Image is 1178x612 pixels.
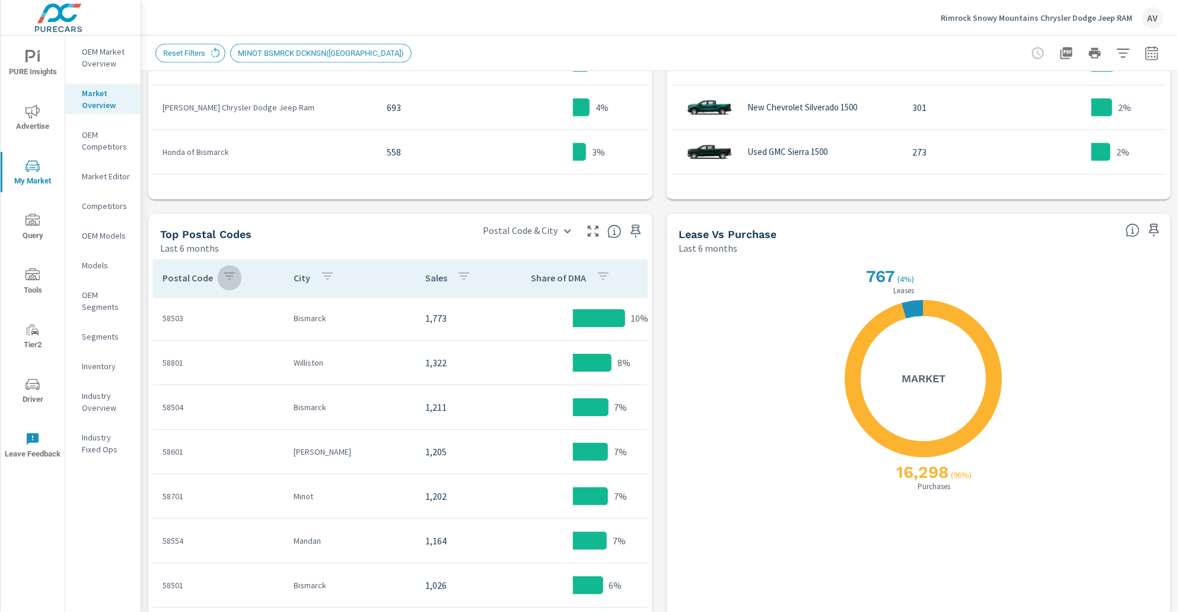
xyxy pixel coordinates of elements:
[631,312,649,326] p: 10%
[163,535,275,547] p: 58554
[294,402,407,414] p: Bismarck
[65,286,141,316] div: OEM Segments
[82,432,131,455] p: Industry Fixed Ops
[1142,7,1164,28] div: AV
[65,84,141,114] div: Market Overview
[294,357,407,369] p: Williston
[476,221,579,242] div: Postal Code & City
[155,44,225,63] div: Reset Filters
[686,90,733,125] img: glamour
[65,429,141,458] div: Industry Fixed Ops
[82,390,131,414] p: Industry Overview
[294,491,407,503] p: Minot
[425,445,489,459] p: 1,205
[607,224,622,239] span: Top Postal Codes shows you how you rank, in terms of sales, to other dealerships in your market. ...
[1140,42,1164,65] button: Select Date Range
[679,242,737,256] p: Last 6 months
[82,259,131,271] p: Models
[65,126,141,156] div: OEM Competitors
[65,256,141,274] div: Models
[163,357,275,369] p: 58801
[425,356,489,370] p: 1,322
[163,102,368,113] p: [PERSON_NAME] Chrysler Dodge Jeep Ram
[4,214,61,243] span: Query
[679,229,776,241] h5: Lease vs Purchase
[891,287,916,295] p: Leases
[163,580,275,592] p: 58501
[65,328,141,345] div: Segments
[82,46,131,69] p: OEM Market Overview
[686,134,733,170] img: glamour
[912,145,1008,159] p: 273
[387,145,489,159] p: 558
[1,36,65,473] div: nav menu
[425,490,489,504] p: 1,202
[915,483,953,491] p: Purchases
[1126,223,1140,237] span: Understand how shoppers are deciding to purchase vehicles. Sales data is based off market registr...
[163,272,213,284] p: Postal Code
[65,43,141,72] div: OEM Market Overview
[163,446,275,458] p: 58601
[4,50,61,79] span: PURE Insights
[65,167,141,185] div: Market Editor
[864,267,895,287] h2: 767
[231,49,411,58] span: MINOT BSMRCK DCKNSN([GEOGRAPHIC_DATA])
[614,445,627,459] p: 7%
[82,200,131,212] p: Competitors
[294,535,407,547] p: Mandan
[1145,221,1164,240] span: Save this to your personalized report
[65,387,141,417] div: Industry Overview
[617,356,631,370] p: 8%
[4,104,61,134] span: Advertise
[609,579,622,593] p: 6%
[425,312,489,326] p: 1,773
[163,402,275,414] p: 58504
[425,401,489,415] p: 1,211
[531,272,587,284] p: Share of DMA
[294,313,407,325] p: Bismarck
[626,222,645,241] span: Save this to your personalized report
[584,222,603,241] button: Make Fullscreen
[82,289,131,313] p: OEM Segments
[894,463,948,483] h2: 16,298
[82,331,131,343] p: Segments
[163,491,275,503] p: 58701
[592,145,605,159] p: 3%
[615,401,628,415] p: 7%
[82,230,131,242] p: OEM Models
[65,227,141,245] div: OEM Models
[941,12,1133,23] p: Rimrock Snowy Mountains Chrysler Dodge Jeep RAM
[1118,100,1131,115] p: 2%
[294,580,407,592] p: Bismarck
[387,100,489,115] p: 693
[4,159,61,188] span: My Market
[65,357,141,375] div: Inventory
[82,87,131,111] p: Market Overview
[156,49,212,58] span: Reset Filters
[4,378,61,407] span: Driver
[951,470,974,481] p: ( 96% )
[614,490,627,504] p: 7%
[163,313,275,325] p: 58503
[160,229,251,241] h5: Top Postal Codes
[1055,42,1078,65] button: "Export Report to PDF"
[613,534,626,548] p: 7%
[82,170,131,182] p: Market Editor
[4,432,61,461] span: Leave Feedback
[1116,145,1129,159] p: 2%
[747,147,827,157] p: Used GMC Sierra 1500
[596,100,609,115] p: 4%
[747,102,857,113] p: New Chevrolet Silverado 1500
[425,534,489,548] p: 1,164
[897,274,916,285] p: ( 4% )
[425,272,447,284] p: Sales
[294,446,407,458] p: [PERSON_NAME]
[902,372,945,386] h5: Market
[1083,42,1107,65] button: Print Report
[4,323,61,352] span: Tier2
[912,100,1008,115] p: 301
[425,579,489,593] p: 1,026
[82,129,131,153] p: OEM Competitors
[4,268,61,297] span: Tools
[160,242,219,256] p: Last 6 months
